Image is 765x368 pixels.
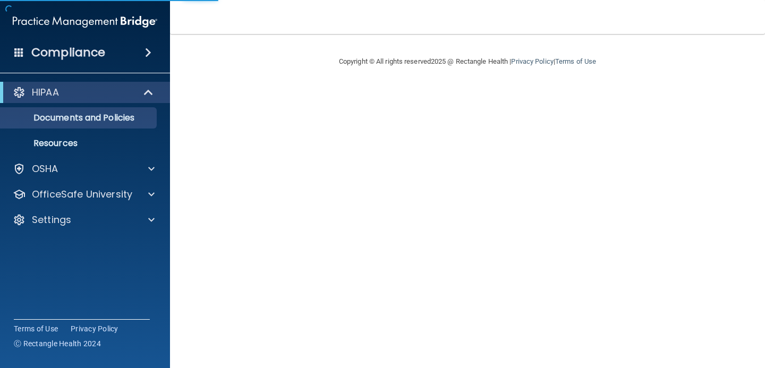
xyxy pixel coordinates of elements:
a: Settings [13,213,155,226]
a: OfficeSafe University [13,188,155,201]
img: PMB logo [13,11,157,32]
div: Copyright © All rights reserved 2025 @ Rectangle Health | | [274,45,661,79]
h4: Compliance [31,45,105,60]
p: HIPAA [32,86,59,99]
p: OfficeSafe University [32,188,132,201]
p: Settings [32,213,71,226]
p: Documents and Policies [7,113,152,123]
p: OSHA [32,162,58,175]
a: Privacy Policy [71,323,118,334]
a: HIPAA [13,86,154,99]
a: OSHA [13,162,155,175]
a: Terms of Use [14,323,58,334]
span: Ⓒ Rectangle Health 2024 [14,338,101,349]
a: Terms of Use [555,57,596,65]
a: Privacy Policy [511,57,553,65]
p: Resources [7,138,152,149]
